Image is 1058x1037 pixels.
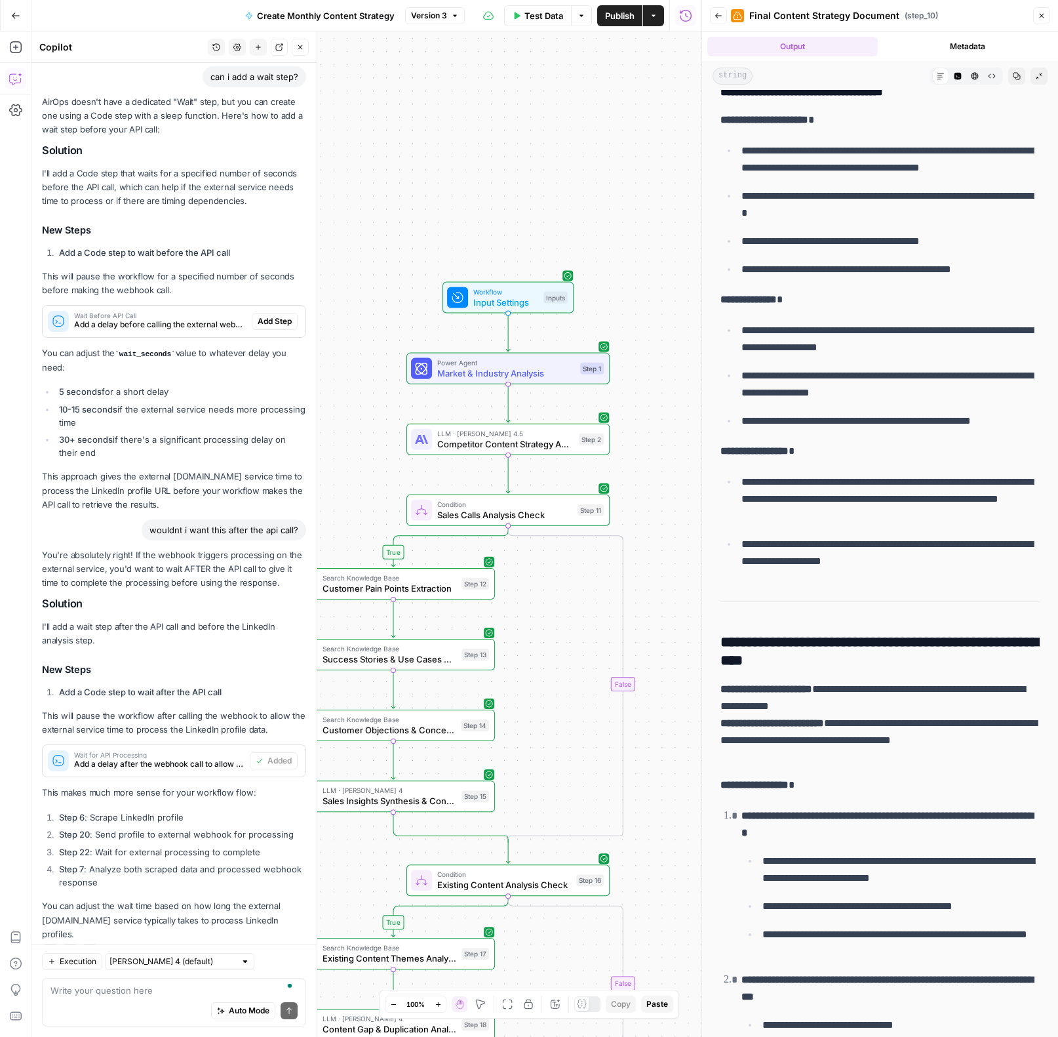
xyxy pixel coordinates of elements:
p: You can adjust the value to whatever delay you need: [42,346,306,375]
span: Create Monthly Content Strategy [257,9,395,22]
span: Competitor Content Strategy Analysis [437,437,574,451]
strong: Step 6 [59,812,85,823]
div: LLM · [PERSON_NAME] 4.5Competitor Content Strategy AnalysisStep 2 [406,424,610,455]
div: Step 18 [461,1019,489,1030]
span: Search Knowledge Base [323,714,456,725]
span: LLM · [PERSON_NAME] 4 [323,785,456,796]
span: Market & Industry Analysis [437,367,575,380]
button: Test Data [504,5,571,26]
span: LLM · [PERSON_NAME] 4 [323,1013,456,1024]
code: wait_seconds [115,350,176,358]
button: Added [250,752,298,769]
span: Condition [437,499,572,510]
p: This makes much more sense for your workflow flow: [42,786,306,800]
g: Edge from start to step_1 [506,314,510,352]
div: Copilot [39,41,204,54]
g: Edge from step_13 to step_14 [391,670,395,708]
li: : Scrape LinkedIn profile [56,811,306,824]
p: AirOps doesn't have a dedicated "Wait" step, but you can create one using a Code step with a slee... [42,95,306,136]
div: Search Knowledge BaseCustomer Objections & Concerns AnalysisStep 14 [292,710,495,741]
span: Publish [605,9,635,22]
strong: Add a Code step to wait before the API call [59,247,230,258]
button: Auto Mode [211,1002,275,1019]
button: Paste [641,996,673,1013]
span: Power Agent [437,357,575,368]
p: You can adjust the wait time based on how long the external [DOMAIN_NAME] service typically takes... [42,899,306,941]
div: Power AgentMarket & Industry AnalysisStep 1 [406,353,610,384]
strong: 30+ seconds [59,434,113,445]
div: Step 17 [461,948,489,960]
p: This will pause the workflow for a specified number of seconds before making the webhook call. [42,270,306,297]
span: Test Data [524,9,563,22]
div: Search Knowledge BaseExisting Content Themes AnalysisStep 17 [292,938,495,969]
h3: New Steps [42,222,306,239]
span: Added [267,755,292,767]
span: Wait for API Processing [74,752,245,758]
div: wouldnt i want this after the api call? [142,519,306,540]
strong: Step 20 [59,829,90,840]
span: Add a delay before calling the external webhook to allow time for processing [74,319,246,331]
strong: 10-15 seconds [59,404,117,415]
g: Edge from step_1 to step_2 [506,384,510,422]
span: Existing Content Themes Analysis [323,952,456,965]
p: You're absolutely right! If the webhook triggers processing on the external service, you'd want t... [42,548,306,590]
h2: Solution [42,144,306,157]
span: Final Content Strategy Document [749,9,899,22]
p: I'll add a wait step after the API call and before the LinkedIn analysis step. [42,620,306,647]
span: Copy [611,998,631,1010]
div: Step 14 [461,720,489,731]
li: : Wait for external processing to complete [56,845,306,859]
span: Search Knowledge Base [323,943,456,953]
g: Edge from step_17 to step_18 [391,969,395,1007]
h2: Solution [42,598,306,610]
button: Create Monthly Content Strategy [237,5,402,26]
button: Publish [597,5,642,26]
span: Version 3 [411,10,447,22]
span: Customer Objections & Concerns Analysis [323,723,456,737]
span: ( step_10 ) [905,10,938,22]
div: Step 16 [576,874,604,886]
g: Edge from step_11-conditional-end to step_16 [506,839,510,863]
span: Wait Before API Call [74,312,246,319]
button: Add Step [252,313,298,330]
div: Step 1 [580,363,604,375]
li: : Send profile to external webhook for processing [56,828,306,841]
p: This will pause the workflow after calling the webhook to allow the external service time to proc... [42,709,306,737]
span: Add Step [258,315,292,327]
g: Edge from step_14 to step_15 [391,741,395,779]
span: string [713,68,753,85]
span: Existing Content Analysis Check [437,878,571,891]
g: Edge from step_12 to step_13 [391,600,395,638]
span: Add a delay after the webhook call to allow the external service time to process the LinkedIn pro... [74,758,245,770]
g: Edge from step_16 to step_17 [391,896,508,937]
strong: Add a Code step to wait after the API call [59,687,222,697]
span: Sales Insights Synthesis & Content Opportunities [323,794,456,807]
button: Execution [42,953,102,970]
strong: Step 22 [59,847,90,857]
li: if there's a significant processing delay on their end [56,433,306,459]
input: Claude Sonnet 4 (default) [109,955,235,968]
div: Step 2 [579,434,604,445]
div: WorkflowInput SettingsInputs [406,282,610,314]
strong: 5 seconds [59,386,102,397]
p: This approach gives the external [DOMAIN_NAME] service time to process the LinkedIn profile URL b... [42,470,306,511]
div: ConditionExisting Content Analysis CheckStep 16 [406,864,610,896]
span: Condition [437,869,571,880]
button: Copy [606,996,636,1013]
span: Auto Mode [229,1005,269,1017]
span: 100% [406,999,425,1009]
g: Edge from step_11 to step_11-conditional-end [508,526,623,842]
div: can i add a wait step? [203,66,306,87]
div: Search Knowledge BaseSuccess Stories & Use Cases ExtractionStep 13 [292,639,495,670]
span: Success Stories & Use Cases Extraction [323,653,456,666]
div: Step 15 [461,790,489,802]
g: Edge from step_15 to step_11-conditional-end [393,812,508,842]
span: Sales Calls Analysis Check [437,508,572,521]
li: if the external service needs more processing time [56,403,306,429]
button: Version 3 [405,7,465,24]
li: for a short delay [56,385,306,398]
div: LLM · [PERSON_NAME] 4Sales Insights Synthesis & Content OpportunitiesStep 15 [292,781,495,812]
strong: Step 7 [59,864,84,874]
textarea: To enrich screen reader interactions, please activate Accessibility in Grammarly extension settings [50,984,298,997]
button: Output [707,37,878,56]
